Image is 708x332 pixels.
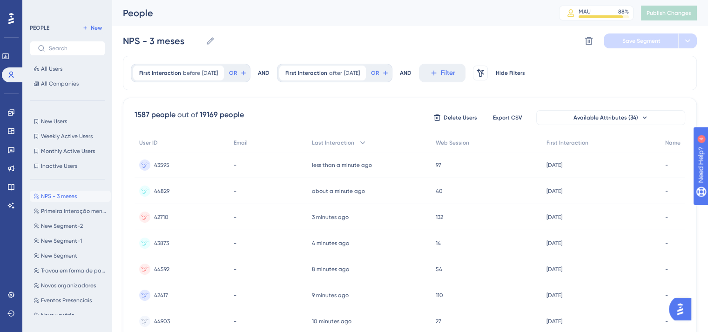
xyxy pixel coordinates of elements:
[436,161,441,169] span: 97
[30,295,111,306] button: Eventos Presenciais
[177,109,198,120] div: out of
[200,109,244,120] div: 19169 people
[234,318,236,325] span: -
[546,318,562,325] time: [DATE]
[344,69,360,77] span: [DATE]
[546,266,562,272] time: [DATE]
[312,266,349,272] time: 8 minutes ago
[49,45,97,52] input: Search
[234,139,248,146] span: Email
[312,162,372,168] time: less than a minute ago
[436,213,443,221] span: 132
[618,8,629,15] div: 88 %
[123,7,536,20] div: People
[41,207,107,215] span: Primeira interação menor que 90 [PERSON_NAME] atrás
[154,239,169,247] span: 43873
[371,69,379,77] span: OR
[30,206,111,217] button: Primeira interação menor que 90 [PERSON_NAME] atrás
[665,161,668,169] span: -
[444,114,477,121] span: Delete Users
[329,69,342,77] span: after
[30,310,111,321] button: Novo usuário
[258,64,270,82] div: AND
[41,312,74,319] span: Novo usuário
[536,110,685,125] button: Available Attributes (34)
[234,292,236,299] span: -
[183,69,200,77] span: before
[139,139,158,146] span: User ID
[154,187,169,195] span: 44829
[496,69,525,77] span: Hide Filters
[30,235,111,246] button: New Segment-1
[546,292,562,299] time: [DATE]
[665,239,668,247] span: -
[234,161,236,169] span: -
[432,110,479,125] button: Delete Users
[669,295,697,323] iframe: UserGuiding AI Assistant Launcher
[665,292,668,299] span: -
[41,133,93,140] span: Weekly Active Users
[202,69,218,77] span: [DATE]
[41,193,77,200] span: NPS - 3 meses
[546,188,562,194] time: [DATE]
[30,78,105,89] button: All Companies
[370,66,390,80] button: OR
[622,37,661,45] span: Save Segment
[436,318,441,325] span: 27
[484,110,531,125] button: Export CSV
[41,297,92,304] span: Eventos Presenciais
[30,116,105,127] button: New Users
[312,188,365,194] time: about a minute ago
[665,318,668,325] span: -
[312,318,351,325] time: 10 minutes ago
[41,80,79,87] span: All Companies
[665,187,668,195] span: -
[154,292,168,299] span: 42417
[234,239,236,247] span: -
[436,187,443,195] span: 40
[139,69,181,77] span: First Interaction
[436,239,441,247] span: 14
[30,220,111,232] button: New Segment-2
[436,266,442,273] span: 54
[495,66,525,80] button: Hide Filters
[441,67,455,79] span: Filter
[312,240,349,246] time: 4 minutes ago
[91,24,102,32] span: New
[665,139,681,146] span: Name
[234,213,236,221] span: -
[493,114,522,121] span: Export CSV
[573,114,638,121] span: Available Attributes (34)
[41,252,77,259] span: New Segment
[30,146,105,157] button: Monthly Active Users
[41,267,107,274] span: Travou em forma de pagamento
[229,69,237,77] span: OR
[65,5,67,12] div: 4
[546,240,562,246] time: [DATE]
[604,33,678,48] button: Save Segment
[41,237,82,245] span: New Segment-1
[312,139,354,146] span: Last Interaction
[123,34,202,47] input: Segment Name
[154,266,169,273] span: 44592
[546,162,562,168] time: [DATE]
[41,147,95,155] span: Monthly Active Users
[41,282,96,289] span: Novos organizadores
[665,213,668,221] span: -
[312,292,349,299] time: 9 minutes ago
[419,64,465,82] button: Filter
[30,250,111,261] button: New Segment
[546,214,562,220] time: [DATE]
[79,22,105,33] button: New
[546,139,588,146] span: First Interaction
[135,109,175,120] div: 1587 people
[647,9,691,17] span: Publish Changes
[436,292,443,299] span: 110
[154,318,170,325] span: 44903
[30,191,111,202] button: NPS - 3 meses
[30,160,105,172] button: Inactive Users
[41,222,83,230] span: New Segment-2
[154,213,169,221] span: 42710
[234,266,236,273] span: -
